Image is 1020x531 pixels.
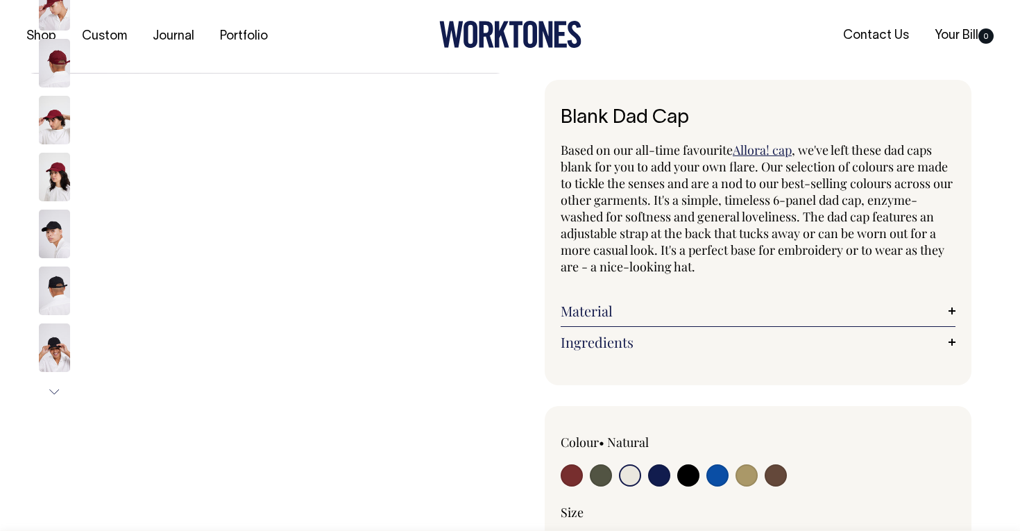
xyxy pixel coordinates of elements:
img: burgundy [39,153,70,201]
a: Ingredients [561,334,955,351]
label: Natural [607,434,649,450]
span: • [599,434,604,450]
a: Allora! cap [733,142,792,158]
img: black [39,210,70,258]
h1: Blank Dad Cap [561,108,955,129]
div: Colour [561,434,719,450]
img: black [39,267,70,315]
div: Size [561,504,955,521]
a: Portfolio [214,25,273,48]
span: 0 [978,28,994,44]
a: Material [561,303,955,319]
a: Contact Us [838,24,915,47]
a: Journal [147,25,200,48]
button: Next [44,376,65,407]
a: Your Bill0 [929,24,999,47]
span: , we've left these dad caps blank for you to add your own flare. Our selection of colours are mad... [561,142,953,275]
img: burgundy [39,96,70,144]
img: burgundy [39,39,70,87]
span: Based on our all-time favourite [561,142,733,158]
img: black [39,323,70,372]
a: Shop [21,25,62,48]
